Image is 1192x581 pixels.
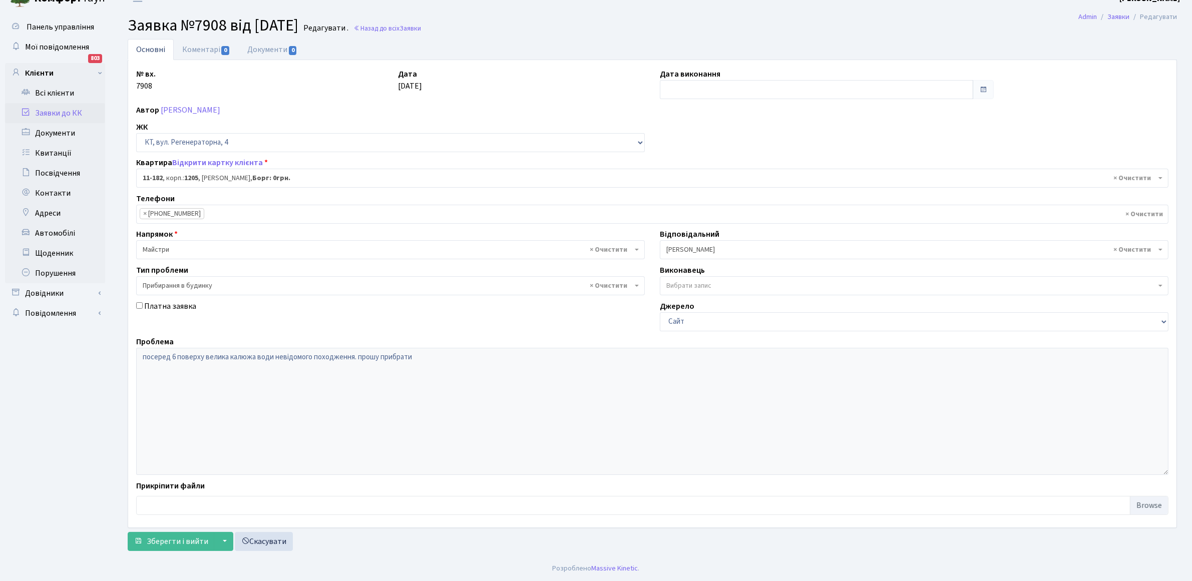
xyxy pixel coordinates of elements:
[161,105,220,116] a: [PERSON_NAME]
[143,245,632,255] span: Майстри
[252,173,290,183] b: Борг: 0грн.
[5,17,105,37] a: Панель управління
[1113,245,1151,255] span: Видалити всі елементи
[5,37,105,57] a: Мої повідомлення803
[5,83,105,103] a: Всі клієнти
[140,208,204,219] li: +380955644213
[136,169,1168,188] span: <b>11-182</b>, корп.: <b>1205</b>, Соколенко Олександр Миколайович, <b>Борг: 0грн.</b>
[5,203,105,223] a: Адреси
[136,336,174,348] label: Проблема
[184,173,198,183] b: 1205
[5,223,105,243] a: Автомобілі
[660,240,1168,259] span: Навроцька Ю.В.
[1129,12,1177,23] li: Редагувати
[136,480,205,492] label: Прикріпити файли
[128,532,215,551] button: Зберегти і вийти
[136,193,175,205] label: Телефони
[143,281,632,291] span: Прибирання в будинку
[660,228,719,240] label: Відповідальний
[301,24,348,33] small: Редагувати .
[147,536,208,547] span: Зберегти і вийти
[390,68,652,99] div: [DATE]
[660,300,694,312] label: Джерело
[25,42,89,53] span: Мої повідомлення
[5,303,105,323] a: Повідомлення
[398,68,417,80] label: Дата
[5,143,105,163] a: Квитанції
[129,68,390,99] div: 7908
[143,209,147,219] span: ×
[400,24,421,33] span: Заявки
[5,243,105,263] a: Щоденник
[136,121,148,133] label: ЖК
[172,157,263,168] a: Відкрити картку клієнта
[5,123,105,143] a: Документи
[353,24,421,33] a: Назад до всіхЗаявки
[660,68,720,80] label: Дата виконання
[136,104,159,116] label: Автор
[128,39,174,60] a: Основні
[5,163,105,183] a: Посвідчення
[1063,7,1192,28] nav: breadcrumb
[88,54,102,63] div: 803
[5,183,105,203] a: Контакти
[136,228,178,240] label: Напрямок
[1107,12,1129,22] a: Заявки
[221,46,229,55] span: 0
[590,245,627,255] span: Видалити всі елементи
[5,63,105,83] a: Клієнти
[666,281,711,291] span: Вибрати запис
[136,68,156,80] label: № вх.
[1113,173,1151,183] span: Видалити всі елементи
[143,173,163,183] b: 11-182
[235,532,293,551] a: Скасувати
[136,240,645,259] span: Майстри
[136,157,268,169] label: Квартира
[1125,209,1163,219] span: Видалити всі елементи
[144,300,196,312] label: Платна заявка
[174,39,239,60] a: Коментарі
[289,46,297,55] span: 0
[666,245,1156,255] span: Навроцька Ю.В.
[553,563,640,574] div: Розроблено .
[136,348,1168,475] textarea: посеред 6 поверху велика калюжа води невідомого походження. прошу прибрати
[136,276,645,295] span: Прибирання в будинку
[5,103,105,123] a: Заявки до КК
[5,263,105,283] a: Порушення
[143,173,1156,183] span: <b>11-182</b>, корп.: <b>1205</b>, Соколенко Олександр Миколайович, <b>Борг: 0грн.</b>
[239,39,306,60] a: Документи
[136,264,188,276] label: Тип проблеми
[660,264,705,276] label: Виконавець
[27,22,94,33] span: Панель управління
[128,14,298,37] span: Заявка №7908 від [DATE]
[592,563,638,573] a: Massive Kinetic
[5,283,105,303] a: Довідники
[590,281,627,291] span: Видалити всі елементи
[1078,12,1097,22] a: Admin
